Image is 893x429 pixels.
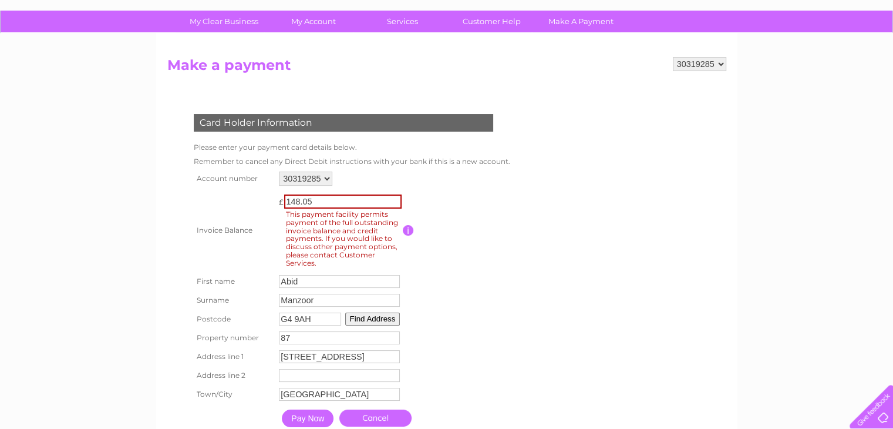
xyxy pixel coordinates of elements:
a: Contact [815,50,844,59]
a: Make A Payment [533,11,629,32]
a: Customer Help [443,11,540,32]
th: Property number [191,329,277,347]
th: Town/City [191,385,277,404]
input: Information [403,225,414,236]
a: Services [354,11,451,32]
th: Address line 1 [191,347,277,366]
a: Log out [854,50,882,59]
div: Card Holder Information [194,114,493,132]
th: Invoice Balance [191,189,277,272]
td: Remember to cancel any Direct Debit instructions with your bank if this is a new account. [191,155,513,169]
div: Clear Business is a trading name of Verastar Limited (registered in [GEOGRAPHIC_DATA] No. 3667643... [170,6,724,57]
a: Cancel [339,410,412,427]
th: Postcode [191,310,277,329]
span: This payment facility permits payment of the full outstanding invoice balance and credit payments... [284,209,405,269]
a: My Clear Business [176,11,272,32]
h2: Make a payment [167,57,726,79]
th: Surname [191,291,277,310]
th: First name [191,272,277,291]
a: Blog [791,50,808,59]
a: 0333 014 3131 [672,6,753,21]
input: Pay Now [282,410,333,427]
th: Address line 2 [191,366,277,385]
a: Water [686,50,709,59]
a: Telecoms [749,50,784,59]
td: £ [279,192,284,206]
a: Energy [716,50,742,59]
button: Find Address [345,313,400,326]
th: Account number [191,169,277,189]
a: My Account [265,11,362,32]
td: Please enter your payment card details below. [191,140,513,155]
img: logo.png [31,31,91,66]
